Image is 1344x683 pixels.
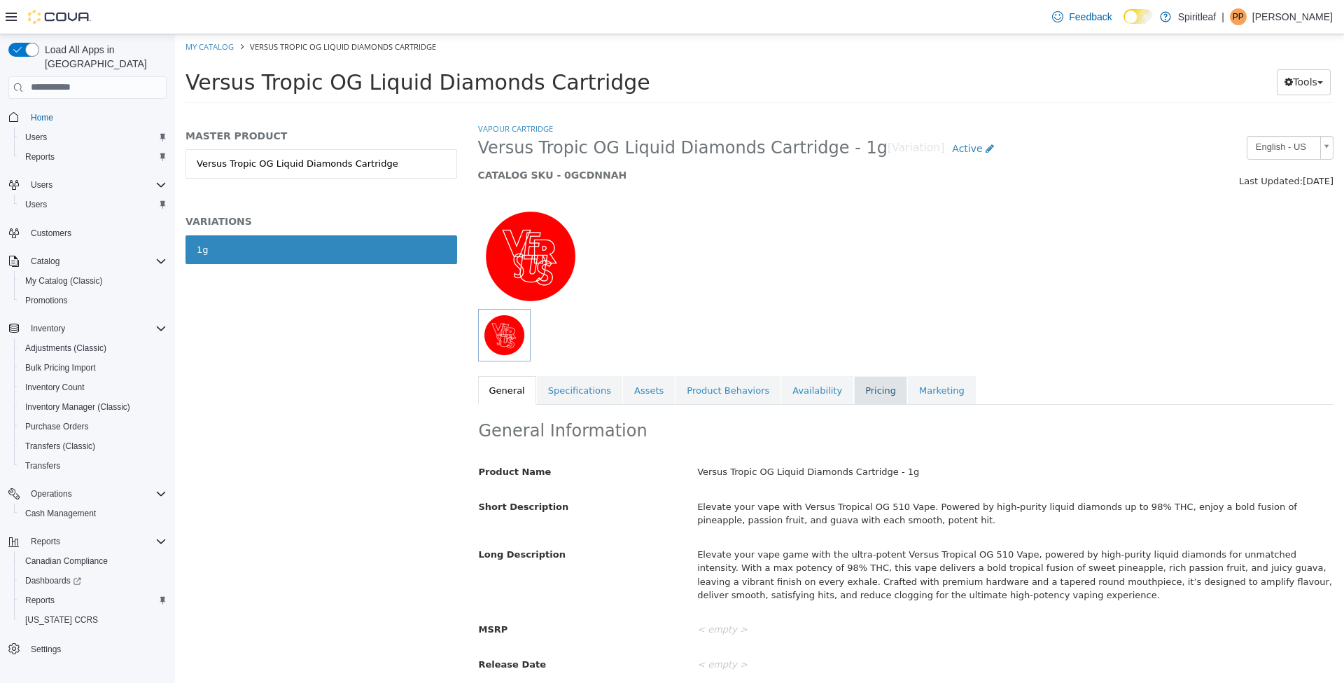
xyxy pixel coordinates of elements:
button: Reports [3,532,172,551]
span: Adjustments (Classic) [25,343,106,354]
span: English - US [1072,102,1140,124]
a: Transfers (Classic) [20,438,101,455]
span: Transfers [25,460,60,471]
button: [US_STATE] CCRS [14,610,172,630]
span: Catalog [31,256,59,267]
button: Inventory Count [14,378,172,397]
span: Bulk Pricing Import [25,362,96,373]
a: Inventory Manager (Classic) [20,399,136,415]
a: General [303,342,361,371]
span: Canadian Compliance [20,553,167,570]
a: Cash Management [20,505,101,522]
a: My Catalog [10,7,59,18]
button: Settings [3,638,172,658]
button: Users [14,127,172,147]
span: Transfers (Classic) [20,438,167,455]
span: Promotions [25,295,68,306]
span: Versus Tropic OG Liquid Diamonds Cartridge [75,7,261,18]
span: Reports [25,533,167,550]
div: < empty > [512,619,1168,643]
button: Inventory [25,320,71,337]
span: Cash Management [25,508,96,519]
span: Operations [31,488,72,499]
button: Catalog [3,251,172,271]
span: Canadian Compliance [25,556,108,567]
button: Bulk Pricing Import [14,358,172,378]
span: Users [31,179,52,191]
span: Inventory Count [25,382,85,393]
input: Dark Mode [1123,9,1153,24]
span: PP [1233,8,1244,25]
span: Operations [25,485,167,502]
span: Customers [25,224,167,242]
span: Short Description [304,467,394,478]
a: Availability [606,342,678,371]
a: Adjustments (Classic) [20,340,112,357]
span: Active [777,109,807,120]
a: Inventory Count [20,379,90,396]
span: Reports [20,149,167,165]
button: Adjustments (Classic) [14,338,172,358]
span: My Catalog (Classic) [20,272,167,289]
span: Catalog [25,253,167,270]
span: My Catalog (Classic) [25,275,103,287]
div: < empty > [512,584,1168,608]
span: Customers [31,228,71,239]
h5: CATALOG SKU - 0GCDNNAH [303,134,939,147]
a: Specifications [362,342,447,371]
span: Load All Apps in [GEOGRAPHIC_DATA] [39,43,167,71]
a: Versus Tropic OG Liquid Diamonds Cartridge [10,115,282,144]
div: Elevate your vape with Versus Tropical OG 510 Vape. Powered by high-purity liquid diamonds up to ... [512,461,1168,498]
span: Transfers [20,457,167,474]
h5: VARIATIONS [10,181,282,193]
span: Product Name [304,432,377,443]
span: Inventory [31,323,65,334]
a: Users [20,196,52,213]
button: Operations [3,484,172,504]
span: Long Description [304,515,391,525]
div: Paul P [1230,8,1247,25]
button: Inventory [3,319,172,338]
span: Reports [31,536,60,547]
img: 150 [303,170,408,275]
span: Feedback [1069,10,1112,24]
a: Vapour Cartridge [303,89,378,99]
span: Washington CCRS [20,612,167,628]
span: Transfers (Classic) [25,441,95,452]
span: Purchase Orders [25,421,89,432]
a: Transfers [20,457,66,474]
span: Inventory Count [20,379,167,396]
span: Cash Management [20,505,167,522]
button: Users [3,175,172,195]
p: | [1221,8,1224,25]
a: Promotions [20,292,73,309]
button: Inventory Manager (Classic) [14,397,172,417]
p: [PERSON_NAME] [1252,8,1333,25]
a: Users [20,129,52,146]
span: Users [25,199,47,210]
span: Inventory [25,320,167,337]
span: Dashboards [25,575,81,586]
a: Pricing [679,342,732,371]
button: Catalog [25,253,65,270]
a: Feedback [1046,3,1117,31]
button: Cash Management [14,504,172,523]
span: Versus Tropic OG Liquid Diamonds Cartridge - 1g [303,103,713,125]
span: Purchase Orders [20,418,167,435]
span: Inventory Manager (Classic) [25,401,130,413]
span: Settings [25,640,167,657]
a: Assets [448,342,500,371]
span: [US_STATE] CCRS [25,614,98,626]
a: Dashboards [14,571,172,591]
span: Dashboards [20,572,167,589]
a: English - US [1072,102,1158,125]
a: Reports [20,149,60,165]
span: Users [20,196,167,213]
button: Tools [1102,35,1156,61]
a: Purchase Orders [20,418,94,435]
span: Reports [25,151,55,163]
a: Canadian Compliance [20,553,113,570]
button: My Catalog (Classic) [14,271,172,291]
span: MSRP [304,590,333,600]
